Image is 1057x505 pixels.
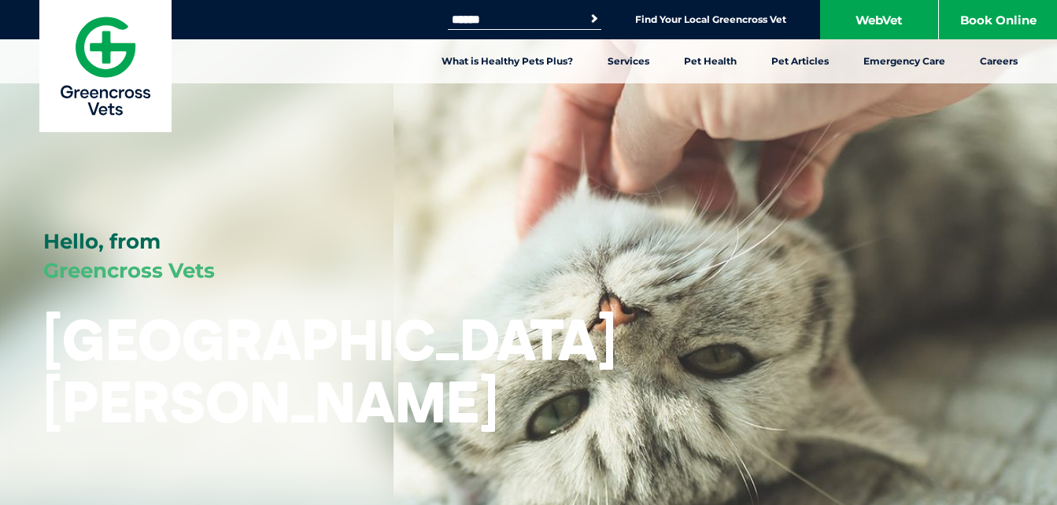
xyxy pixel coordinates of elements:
span: Hello, from [43,229,161,254]
h1: [GEOGRAPHIC_DATA][PERSON_NAME] [43,308,616,433]
a: Services [590,39,667,83]
a: Find Your Local Greencross Vet [635,13,786,26]
a: Pet Health [667,39,754,83]
a: What is Healthy Pets Plus? [424,39,590,83]
button: Search [586,11,602,27]
a: Pet Articles [754,39,846,83]
a: Emergency Care [846,39,963,83]
span: Greencross Vets [43,258,215,283]
a: Careers [963,39,1035,83]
